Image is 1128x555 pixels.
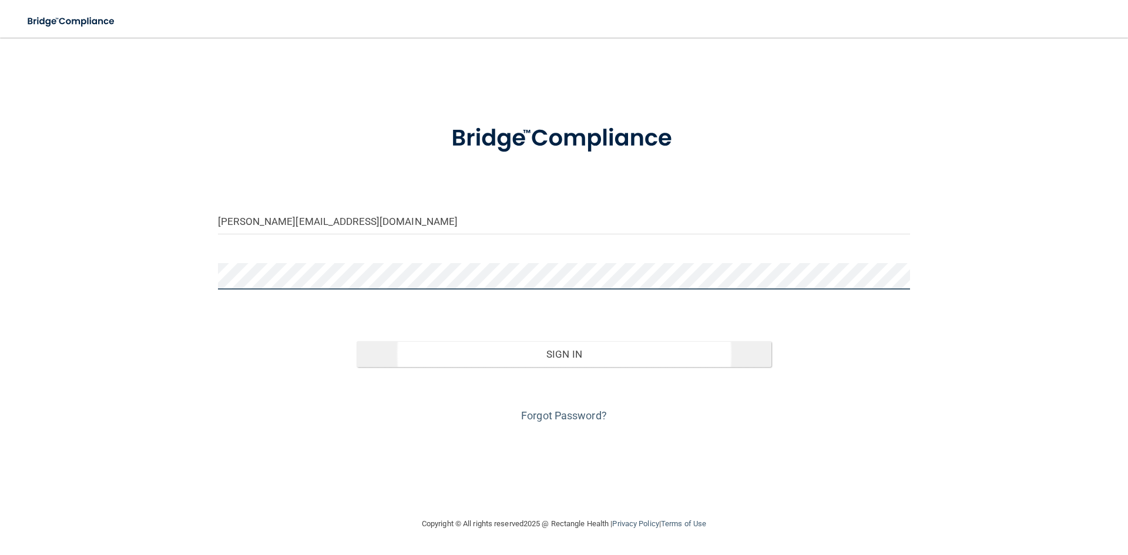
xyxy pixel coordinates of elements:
a: Terms of Use [661,519,706,528]
img: bridge_compliance_login_screen.278c3ca4.svg [18,9,126,33]
button: Sign In [357,341,772,367]
input: Email [218,208,910,234]
div: Copyright © All rights reserved 2025 @ Rectangle Health | | [350,505,778,543]
a: Privacy Policy [612,519,659,528]
a: Forgot Password? [521,409,607,422]
img: bridge_compliance_login_screen.278c3ca4.svg [427,108,701,169]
